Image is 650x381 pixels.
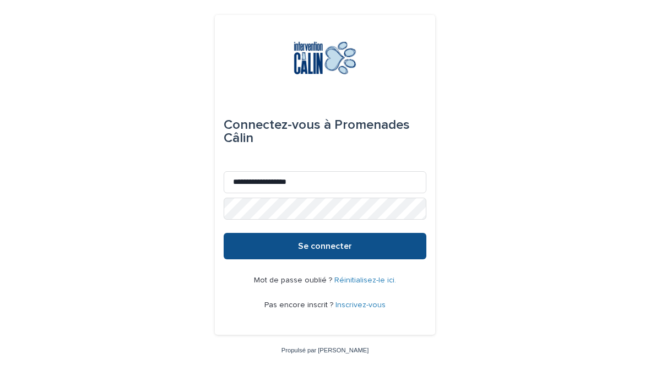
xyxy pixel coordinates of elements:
[264,301,333,309] font: Pas encore inscrit ?
[334,276,396,284] a: Réinitialisez-le ici.
[224,233,426,259] button: Se connecter
[224,118,410,145] font: Promenades Câlin
[335,301,386,309] a: Inscrivez-vous
[224,118,331,132] font: Connectez-vous à
[298,242,352,251] font: Se connecter
[285,41,366,74] img: Y0SYDZVsQvbSeSFpbQoq
[281,347,369,353] a: Propulsé par [PERSON_NAME]
[254,276,332,284] font: Mot de passe oublié ?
